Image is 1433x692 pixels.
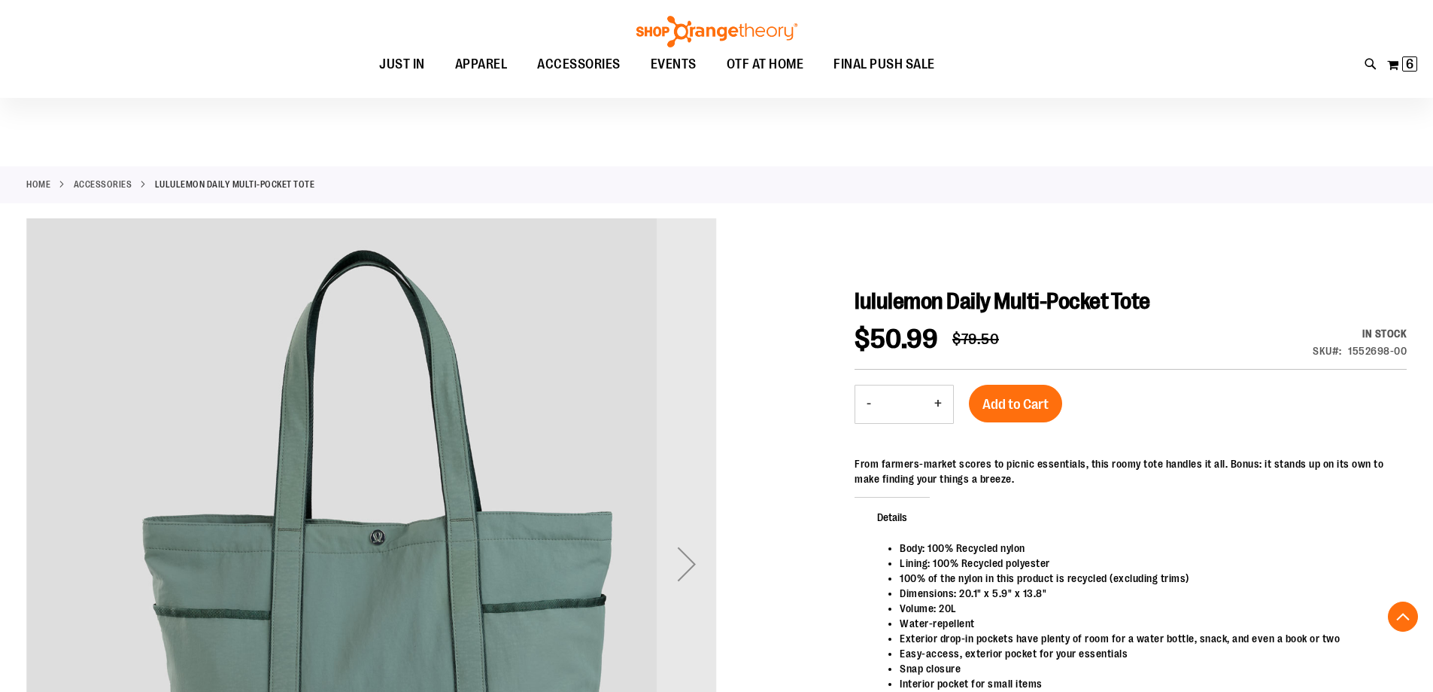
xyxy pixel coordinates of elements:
[900,616,1392,631] li: Water-repellent
[952,331,999,348] span: $79.50
[855,386,882,423] button: Decrease product quantity
[900,631,1392,646] li: Exterior drop-in pockets have plenty of room for a water bottle, snack, and even a book or two
[379,47,425,81] span: JUST IN
[1406,56,1413,72] span: 6
[1388,602,1418,632] button: Back To Top
[982,396,1049,413] span: Add to Cart
[900,541,1392,556] li: Body: 100% Recycled nylon
[855,497,930,536] span: Details
[833,47,935,81] span: FINAL PUSH SALE
[727,47,804,81] span: OTF AT HOME
[1313,326,1407,341] div: Availability
[882,386,923,422] input: Product quantity
[651,47,697,81] span: EVENTS
[900,676,1392,691] li: Interior pocket for small items
[74,178,132,191] a: ACCESSORIES
[155,178,315,191] strong: lululemon Daily Multi-Pocket Tote
[855,456,1407,486] div: From farmers-market scores to picnic essentials, this roomy tote handles it all. Bonus: it stands...
[634,16,800,47] img: Shop Orangetheory
[900,571,1392,586] li: 100% of the nylon in this product is recycled (excluding trims)
[900,556,1392,571] li: Lining: 100% Recycled polyester
[855,324,937,355] span: $50.99
[900,661,1392,676] li: Snap closure
[537,47,621,81] span: ACCESSORIES
[1362,328,1407,340] span: In stock
[900,646,1392,661] li: Easy-access, exterior pocket for your essentials
[900,586,1392,601] li: Dimensions: 20.1" x 5.9" x 13.8"
[1348,343,1407,358] div: 1552698-00
[855,288,1150,314] span: lululemon Daily Multi-Pocket Tote
[923,386,953,423] button: Increase product quantity
[455,47,508,81] span: APPAREL
[26,178,50,191] a: Home
[969,385,1062,422] button: Add to Cart
[900,601,1392,616] li: Volume: 20L
[1313,345,1342,357] strong: SKU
